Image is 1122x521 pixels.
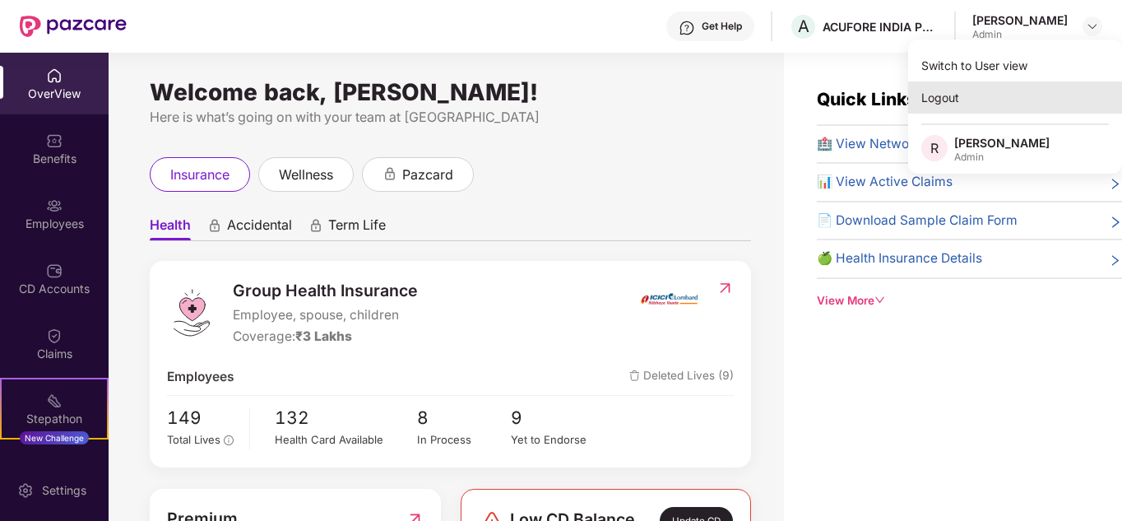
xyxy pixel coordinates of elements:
[798,16,809,36] span: A
[150,107,751,128] div: Here is what’s going on with your team at [GEOGRAPHIC_DATA]
[224,435,234,445] span: info-circle
[511,431,605,449] div: Yet to Endorse
[233,305,418,325] span: Employee, spouse, children
[817,89,916,109] span: Quick Links
[167,433,220,446] span: Total Lives
[328,216,386,240] span: Term Life
[46,458,63,474] img: svg+xml;base64,PHN2ZyBpZD0iRW5kb3JzZW1lbnRzIiB4bWxucz0iaHR0cDovL3d3dy53My5vcmcvMjAwMC9zdmciIHdpZH...
[874,295,886,306] span: down
[1109,252,1122,268] span: right
[823,19,938,35] div: ACUFORE INDIA PRIVATE LIMITED
[702,20,742,33] div: Get Help
[629,367,734,387] span: Deleted Lives (9)
[382,166,397,181] div: animation
[46,133,63,149] img: svg+xml;base64,PHN2ZyBpZD0iQmVuZWZpdHMiIHhtbG5zPSJodHRwOi8vd3d3LnczLm9yZy8yMDAwL3N2ZyIgd2lkdGg9Ij...
[170,165,229,185] span: insurance
[817,249,982,268] span: 🍏 Health Insurance Details
[275,404,416,431] span: 132
[954,135,1050,151] div: [PERSON_NAME]
[716,280,734,296] img: RedirectIcon
[167,367,234,387] span: Employees
[972,28,1068,41] div: Admin
[167,288,216,337] img: logo
[817,172,953,192] span: 📊 View Active Claims
[227,216,292,240] span: Accidental
[308,218,323,233] div: animation
[167,404,238,431] span: 149
[417,431,512,449] div: In Process
[37,482,91,499] div: Settings
[46,67,63,84] img: svg+xml;base64,PHN2ZyBpZD0iSG9tZSIgeG1sbnM9Imh0dHA6Ly93d3cudzMub3JnLzIwMDAvc3ZnIiB3aWR0aD0iMjAiIG...
[1109,175,1122,192] span: right
[207,218,222,233] div: animation
[638,278,700,319] img: insurerIcon
[930,138,939,158] span: R
[17,482,34,499] img: svg+xml;base64,PHN2ZyBpZD0iU2V0dGluZy0yMHgyMCIgeG1sbnM9Imh0dHA6Ly93d3cudzMub3JnLzIwMDAvc3ZnIiB3aW...
[2,411,107,427] div: Stepathon
[629,370,640,381] img: deleteIcon
[817,292,1122,309] div: View More
[1086,20,1099,33] img: svg+xml;base64,PHN2ZyBpZD0iRHJvcGRvd24tMzJ4MzIiIHhtbG5zPSJodHRwOi8vd3d3LnczLm9yZy8yMDAwL3N2ZyIgd2...
[150,216,191,240] span: Health
[954,151,1050,164] div: Admin
[20,16,127,37] img: New Pazcare Logo
[279,165,333,185] span: wellness
[46,198,63,214] img: svg+xml;base64,PHN2ZyBpZD0iRW1wbG95ZWVzIiB4bWxucz0iaHR0cDovL3d3dy53My5vcmcvMjAwMC9zdmciIHdpZHRoPS...
[46,328,63,344] img: svg+xml;base64,PHN2ZyBpZD0iQ2xhaW0iIHhtbG5zPSJodHRwOi8vd3d3LnczLm9yZy8yMDAwL3N2ZyIgd2lkdGg9IjIwIi...
[150,86,751,99] div: Welcome back, [PERSON_NAME]!
[295,328,352,344] span: ₹3 Lakhs
[275,431,416,449] div: Health Card Available
[972,12,1068,28] div: [PERSON_NAME]
[908,49,1122,81] div: Switch to User view
[233,278,418,304] span: Group Health Insurance
[908,81,1122,114] div: Logout
[511,404,605,431] span: 9
[402,165,453,185] span: pazcard
[417,404,512,431] span: 8
[679,20,695,36] img: svg+xml;base64,PHN2ZyBpZD0iSGVscC0zMngzMiIgeG1sbnM9Imh0dHA6Ly93d3cudzMub3JnLzIwMDAvc3ZnIiB3aWR0aD...
[817,134,981,154] span: 🏥 View Network Hospitals
[20,431,89,444] div: New Challenge
[233,327,418,347] div: Coverage:
[817,211,1018,230] span: 📄 Download Sample Claim Form
[46,263,63,279] img: svg+xml;base64,PHN2ZyBpZD0iQ0RfQWNjb3VudHMiIGRhdGEtbmFtZT0iQ0QgQWNjb3VudHMiIHhtbG5zPSJodHRwOi8vd3...
[46,393,63,409] img: svg+xml;base64,PHN2ZyB4bWxucz0iaHR0cDovL3d3dy53My5vcmcvMjAwMC9zdmciIHdpZHRoPSIyMSIgaGVpZ2h0PSIyMC...
[1109,214,1122,230] span: right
